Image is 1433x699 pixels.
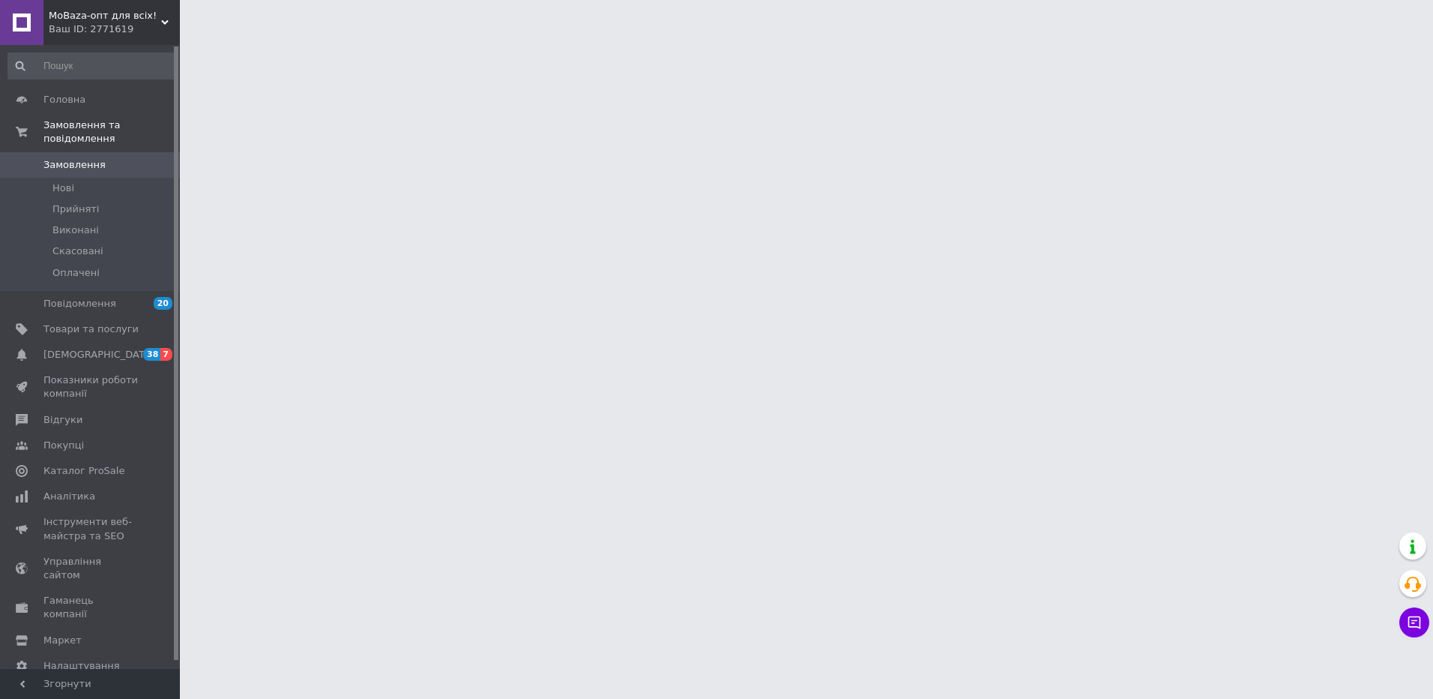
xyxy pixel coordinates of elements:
span: Управління сайтом [43,555,139,582]
span: 20 [154,297,172,310]
span: Маркет [43,634,82,647]
span: Повідомлення [43,297,116,310]
span: MoBaza-опт для всіх! [49,9,161,22]
span: Оплачені [52,266,100,280]
span: Налаштування [43,659,120,673]
span: Замовлення [43,158,106,172]
span: [DEMOGRAPHIC_DATA] [43,348,154,361]
span: 7 [160,348,172,361]
span: Аналітика [43,490,95,503]
span: Каталог ProSale [43,464,124,478]
span: Замовлення та повідомлення [43,118,180,145]
input: Пошук [7,52,177,79]
span: Покупці [43,439,84,452]
span: Показники роботи компанії [43,373,139,400]
span: Виконані [52,223,99,237]
span: Прийняті [52,202,99,216]
span: Скасовані [52,244,103,258]
span: Головна [43,93,85,106]
div: Ваш ID: 2771619 [49,22,180,36]
span: 38 [143,348,160,361]
span: Відгуки [43,413,82,427]
span: Нові [52,181,74,195]
span: Інструменти веб-майстра та SEO [43,515,139,542]
span: Товари та послуги [43,322,139,336]
span: Гаманець компанії [43,594,139,621]
button: Чат з покупцем [1399,607,1429,637]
